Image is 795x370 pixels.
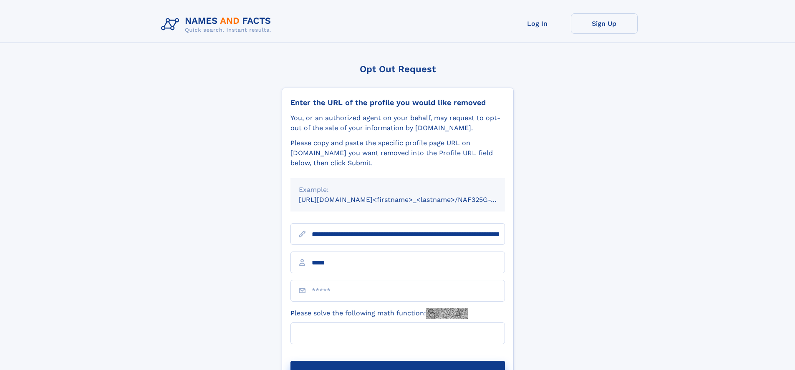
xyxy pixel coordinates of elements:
label: Please solve the following math function: [290,308,468,319]
img: Logo Names and Facts [158,13,278,36]
a: Log In [504,13,571,34]
a: Sign Up [571,13,638,34]
div: Example: [299,185,497,195]
div: Please copy and paste the specific profile page URL on [DOMAIN_NAME] you want removed into the Pr... [290,138,505,168]
div: Enter the URL of the profile you would like removed [290,98,505,107]
div: Opt Out Request [282,64,514,74]
div: You, or an authorized agent on your behalf, may request to opt-out of the sale of your informatio... [290,113,505,133]
small: [URL][DOMAIN_NAME]<firstname>_<lastname>/NAF325G-xxxxxxxx [299,196,521,204]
